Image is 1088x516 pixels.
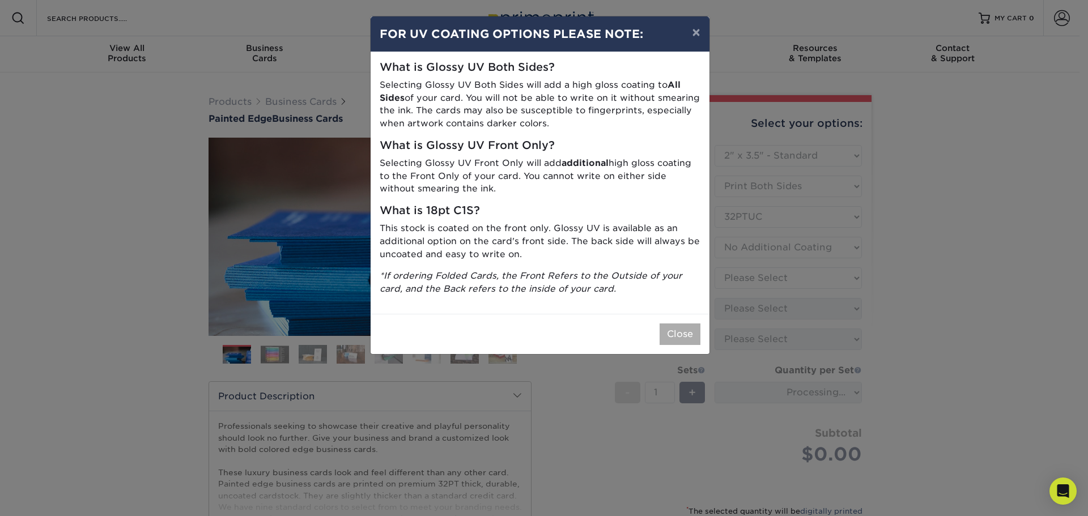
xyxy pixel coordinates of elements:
[380,270,682,294] i: *If ordering Folded Cards, the Front Refers to the Outside of your card, and the Back refers to t...
[1049,477,1077,505] div: Open Intercom Messenger
[660,323,700,345] button: Close
[380,79,700,130] p: Selecting Glossy UV Both Sides will add a high gloss coating to of your card. You will not be abl...
[380,139,700,152] h5: What is Glossy UV Front Only?
[380,79,681,103] strong: All Sides
[380,157,700,195] p: Selecting Glossy UV Front Only will add high gloss coating to the Front Only of your card. You ca...
[562,157,609,168] strong: additional
[380,204,700,218] h5: What is 18pt C1S?
[683,16,709,48] button: ×
[380,61,700,74] h5: What is Glossy UV Both Sides?
[380,25,700,42] h4: FOR UV COATING OPTIONS PLEASE NOTE:
[380,222,700,261] p: This stock is coated on the front only. Glossy UV is available as an additional option on the car...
